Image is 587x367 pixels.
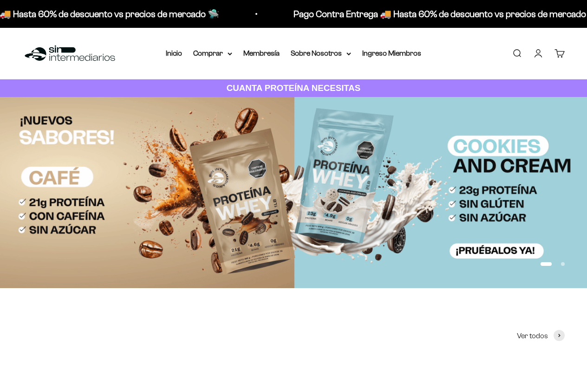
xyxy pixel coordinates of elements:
a: Inicio [166,49,182,57]
a: Membresía [243,49,280,57]
summary: Sobre Nosotros [291,47,351,59]
a: Ver todos [517,330,565,342]
a: Ingreso Miembros [362,49,421,57]
span: Ver todos [517,330,548,342]
summary: Comprar [193,47,232,59]
strong: CUANTA PROTEÍNA NECESITAS [227,83,361,93]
